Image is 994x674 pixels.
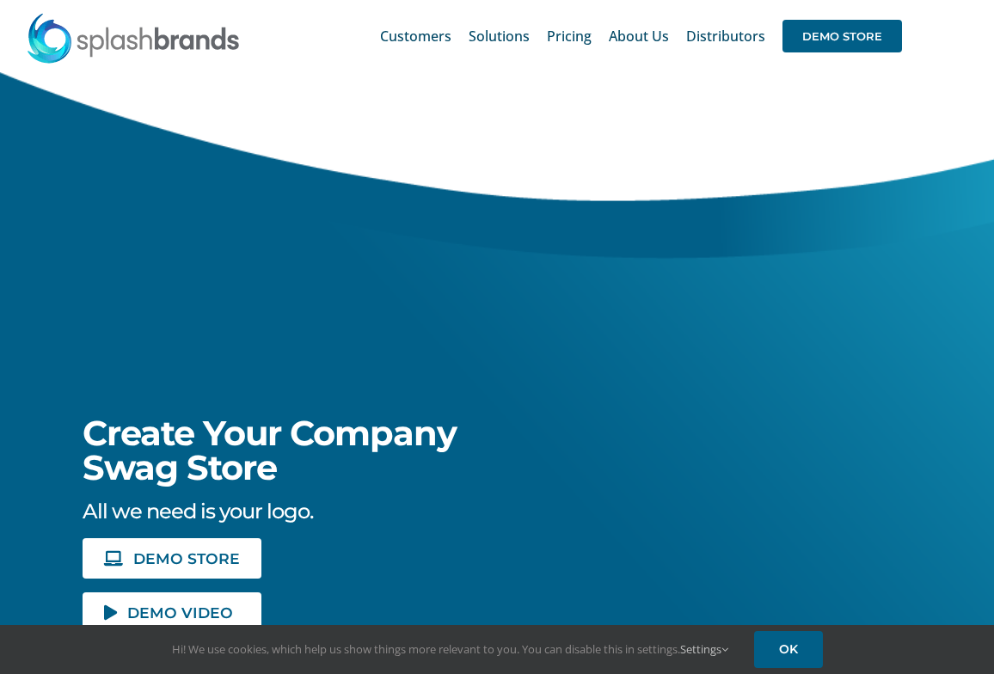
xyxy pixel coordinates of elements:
a: OK [754,631,823,668]
a: Customers [380,9,451,64]
span: DEMO STORE [133,551,240,566]
a: Pricing [547,9,592,64]
span: DEMO VIDEO [127,605,233,620]
span: Hi! We use cookies, which help us show things more relevant to you. You can disable this in setti... [172,641,728,657]
a: DEMO STORE [782,9,902,64]
span: Create Your Company Swag Store [83,412,457,488]
span: About Us [609,29,669,43]
span: All we need is your logo. [83,499,313,524]
span: Customers [380,29,451,43]
span: DEMO STORE [782,20,902,52]
img: SplashBrands.com Logo [26,12,241,64]
a: Settings [680,641,728,657]
span: Pricing [547,29,592,43]
span: Solutions [469,29,530,43]
nav: Main Menu [380,9,902,64]
a: DEMO STORE [83,538,261,579]
a: Distributors [686,9,765,64]
span: Distributors [686,29,765,43]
